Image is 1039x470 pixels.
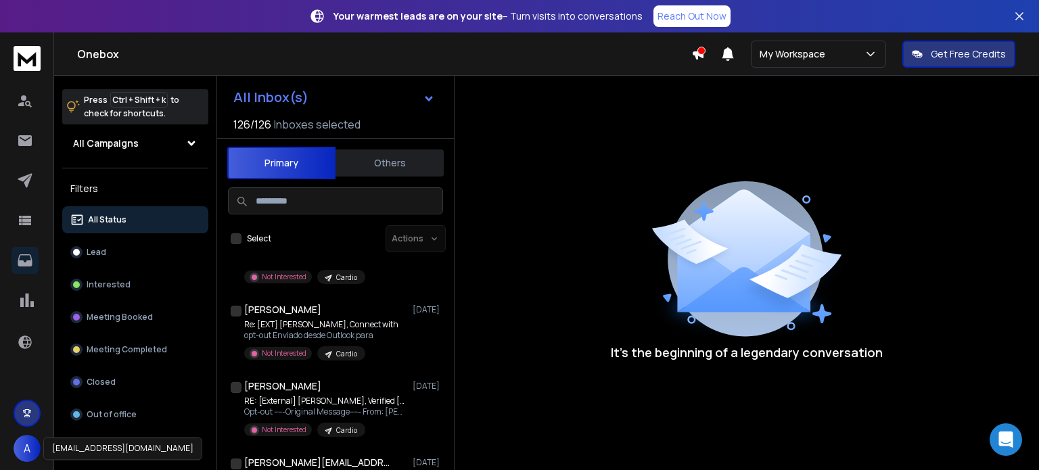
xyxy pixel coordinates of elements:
p: [DATE] [413,457,443,468]
button: Lead [62,239,208,266]
span: 126 / 126 [233,116,271,133]
p: All Status [88,214,126,225]
h1: Onebox [77,46,691,62]
p: Interested [87,279,131,290]
p: [DATE] [413,381,443,392]
label: Select [247,233,271,244]
img: logo [14,46,41,71]
p: Not Interested [262,272,306,282]
h1: [PERSON_NAME] [244,303,321,316]
p: Not Interested [262,425,306,435]
button: All Status [62,206,208,233]
p: Out of office [87,409,137,420]
p: [DATE] [413,304,443,315]
p: Cardio [336,273,357,283]
button: All Inbox(s) [223,84,446,111]
button: Get Free Credits [902,41,1015,68]
h1: [PERSON_NAME] [244,379,321,393]
button: A [14,435,41,462]
p: Closed [87,377,116,387]
p: opt-out Enviado desde Outlook para [244,330,398,341]
strong: Your warmest leads are on your site [333,9,503,22]
p: – Turn visits into conversations [333,9,643,23]
button: Wrong person [62,433,208,461]
p: Press to check for shortcuts. [84,93,179,120]
p: Not Interested [262,348,306,358]
p: My Workspace [760,47,831,61]
div: [EMAIL_ADDRESS][DOMAIN_NAME] [43,437,202,460]
p: Meeting Completed [87,344,167,355]
p: Cardio [336,425,357,436]
p: It’s the beginning of a legendary conversation [611,343,883,362]
p: Reach Out Now [657,9,726,23]
h1: All Inbox(s) [233,91,308,104]
a: Reach Out Now [653,5,731,27]
button: Out of office [62,401,208,428]
p: Lead [87,247,106,258]
p: Cardio [336,349,357,359]
button: Primary [227,147,336,179]
div: Open Intercom Messenger [990,423,1022,456]
button: All Campaigns [62,130,208,157]
h3: Inboxes selected [274,116,361,133]
p: RE: [External] [PERSON_NAME], Verified [MEDICAL_DATA] [244,396,407,406]
button: Others [336,148,444,178]
span: Ctrl + Shift + k [110,92,168,108]
p: Get Free Credits [931,47,1006,61]
button: Closed [62,369,208,396]
p: Re: [EXT] [PERSON_NAME], Connect with [244,319,398,330]
p: Meeting Booked [87,312,153,323]
button: Meeting Completed [62,336,208,363]
h1: [PERSON_NAME][EMAIL_ADDRESS][DOMAIN_NAME] [244,456,393,469]
h1: All Campaigns [73,137,139,150]
h3: Filters [62,179,208,198]
p: Opt-out -----Original Message----- From: [PERSON_NAME] [244,406,407,417]
button: Meeting Booked [62,304,208,331]
button: Interested [62,271,208,298]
